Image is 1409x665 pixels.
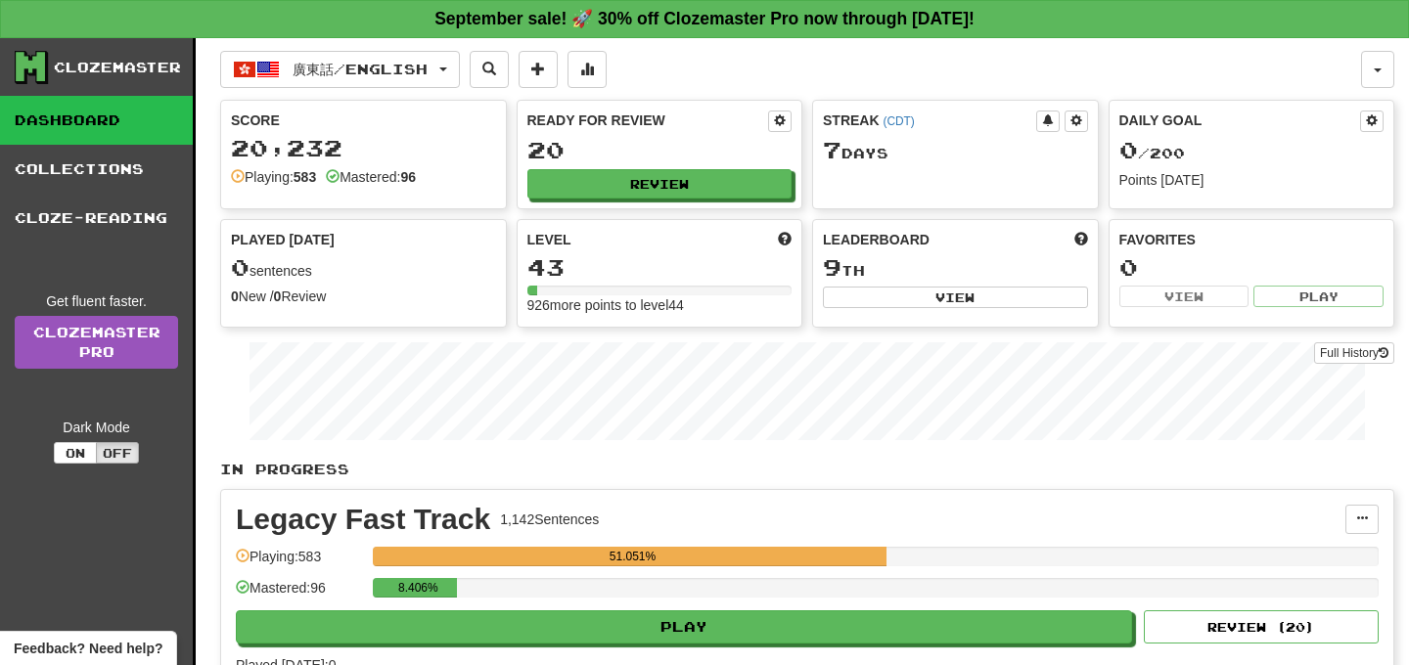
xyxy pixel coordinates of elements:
div: sentences [231,255,496,281]
button: On [54,442,97,464]
span: Score more points to level up [778,230,792,249]
a: ClozemasterPro [15,316,178,369]
div: 1,142 Sentences [500,510,599,529]
span: 0 [1119,136,1138,163]
strong: 583 [294,169,316,185]
div: Daily Goal [1119,111,1361,132]
div: th [823,255,1088,281]
div: Get fluent faster. [15,291,178,311]
div: Playing: [231,167,316,187]
button: More stats [568,51,607,88]
span: Leaderboard [823,230,930,249]
div: 8.406% [379,578,457,598]
div: Mastered: [326,167,416,187]
span: / 200 [1119,145,1185,161]
span: 7 [823,136,841,163]
div: Dark Mode [15,418,178,437]
span: Level [527,230,571,249]
span: Played [DATE] [231,230,335,249]
div: Score [231,111,496,130]
strong: 96 [400,169,416,185]
button: Search sentences [470,51,509,88]
span: Open feedback widget [14,639,162,658]
span: 0 [231,253,250,281]
button: Play [1253,286,1384,307]
div: 20,232 [231,136,496,160]
button: Review [527,169,793,199]
button: 廣東話/English [220,51,460,88]
div: 43 [527,255,793,280]
span: This week in points, UTC [1074,230,1088,249]
div: Favorites [1119,230,1385,249]
div: Legacy Fast Track [236,505,490,534]
p: In Progress [220,460,1394,479]
strong: 0 [274,288,282,304]
div: Mastered: 96 [236,578,363,610]
span: 廣東話 / English [293,61,428,77]
div: Ready for Review [527,111,769,130]
div: Clozemaster [54,58,181,77]
button: View [1119,286,1250,307]
strong: September sale! 🚀 30% off Clozemaster Pro now through [DATE]! [434,9,975,28]
div: New / Review [231,287,496,306]
div: 20 [527,138,793,162]
button: Review (20) [1144,610,1379,643]
div: Points [DATE] [1119,170,1385,190]
div: 51.051% [379,547,886,566]
a: (CDT) [883,114,914,128]
div: 0 [1119,255,1385,280]
div: Streak [823,111,1036,130]
button: Play [236,610,1132,643]
button: View [823,287,1088,308]
span: 9 [823,253,841,281]
strong: 0 [231,288,239,304]
div: Day s [823,138,1088,163]
div: 926 more points to level 44 [527,295,793,315]
button: Full History [1314,342,1394,364]
div: Playing: 583 [236,547,363,579]
button: Off [96,442,139,464]
button: Add sentence to collection [519,51,558,88]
